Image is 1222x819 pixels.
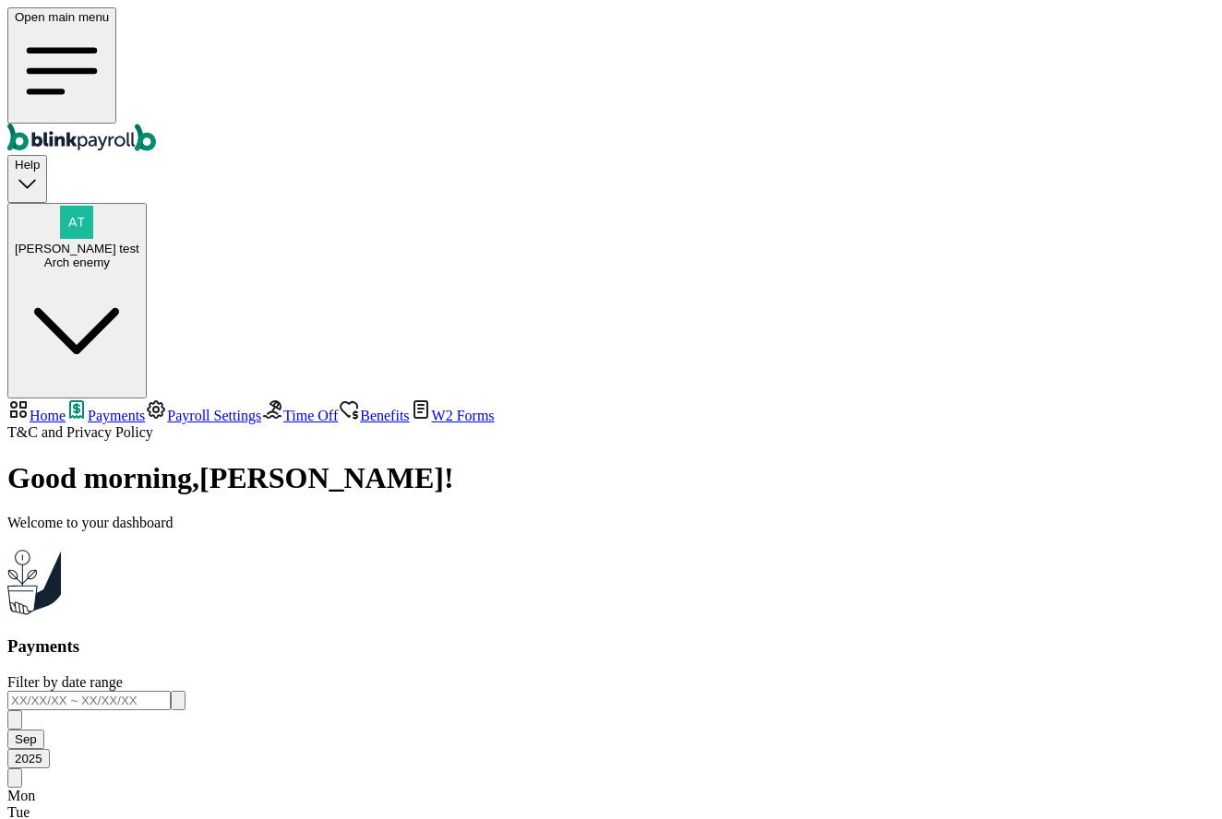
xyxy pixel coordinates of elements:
[360,408,409,423] span: Benefits
[66,424,153,440] span: Privacy Policy
[167,408,261,423] span: Payroll Settings
[7,155,47,202] button: Help
[7,398,1215,441] nav: Team Member Portal Sidebar
[283,408,338,423] span: Time Off
[145,408,261,423] a: Payroll Settings
[15,255,139,269] div: Arch enemy
[15,242,139,255] span: [PERSON_NAME] test
[7,788,1215,804] div: Mon
[7,7,116,124] button: Open main menu
[7,408,66,423] a: Home
[7,691,171,710] input: XX/XX/XX ~ XX/XX/XX
[7,515,1215,531] p: Welcome to your dashboard
[7,730,44,749] button: Sep
[7,203,147,399] button: [PERSON_NAME] testArch enemy
[338,408,409,423] a: Benefits
[1130,730,1222,819] iframe: Chat Widget
[88,408,145,423] span: Payments
[7,424,38,440] span: T&C
[7,546,61,615] img: Plant illustration
[15,158,40,172] span: Help
[30,408,66,423] span: Home
[7,424,153,440] span: and
[7,636,1215,657] h3: Payments
[15,10,109,24] span: Open main menu
[7,7,1215,155] nav: Global
[410,408,495,423] a: W2 Forms
[432,408,495,423] span: W2 Forms
[7,461,1215,495] h1: Good morning , [PERSON_NAME] !
[261,408,338,423] a: Time Off
[66,408,145,423] a: Payments
[7,674,123,690] span: Filter by date range
[7,749,50,768] button: 2025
